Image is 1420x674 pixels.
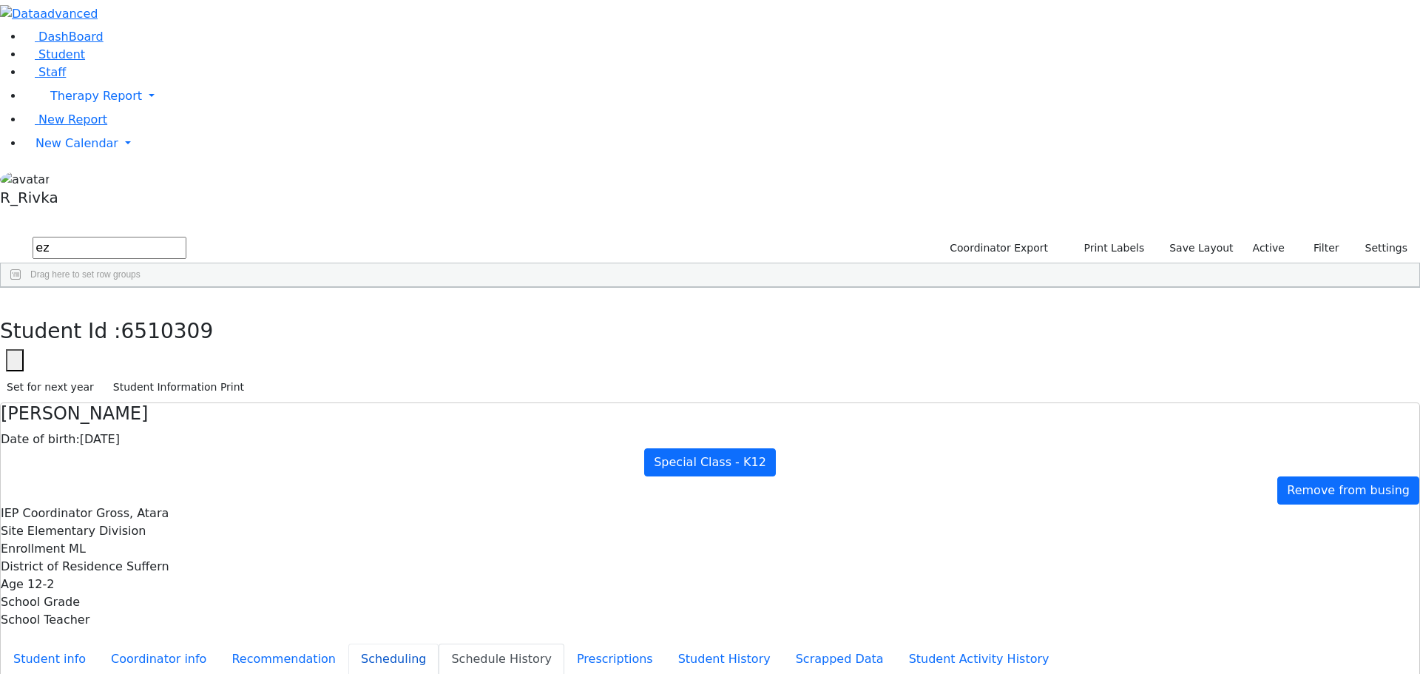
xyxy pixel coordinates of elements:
button: Print Labels [1066,237,1151,260]
label: IEP Coordinator [1,505,92,522]
span: Elementary Division [27,524,146,538]
a: New Calendar [24,129,1420,158]
button: Student Information Print [106,376,251,399]
span: ML [69,542,86,556]
button: Settings [1346,237,1414,260]
a: Special Class - K12 [644,448,776,476]
a: Remove from busing [1277,476,1419,505]
span: New Report [38,112,107,127]
a: Therapy Report [24,81,1420,111]
a: Student [24,47,85,61]
span: Gross, Atara [96,506,169,520]
label: Age [1,576,24,593]
span: 12-2 [27,577,54,591]
span: 6510309 [121,319,214,343]
label: School Teacher [1,611,89,629]
span: DashBoard [38,30,104,44]
label: Active [1246,237,1291,260]
button: Save Layout [1163,237,1240,260]
span: Therapy Report [50,89,142,103]
span: New Calendar [35,136,118,150]
label: Date of birth: [1,431,80,448]
div: [DATE] [1,431,1419,448]
span: Staff [38,65,66,79]
span: Drag here to set row groups [30,269,141,280]
label: Site [1,522,24,540]
h4: [PERSON_NAME] [1,403,1419,425]
span: Student [38,47,85,61]
label: District of Residence [1,558,123,576]
button: Coordinator Export [940,237,1055,260]
span: Remove from busing [1287,483,1410,497]
span: Suffern [126,559,169,573]
a: New Report [24,112,107,127]
a: Staff [24,65,66,79]
label: School Grade [1,593,80,611]
a: DashBoard [24,30,104,44]
label: Enrollment [1,540,65,558]
input: Search [33,237,186,259]
button: Filter [1294,237,1346,260]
